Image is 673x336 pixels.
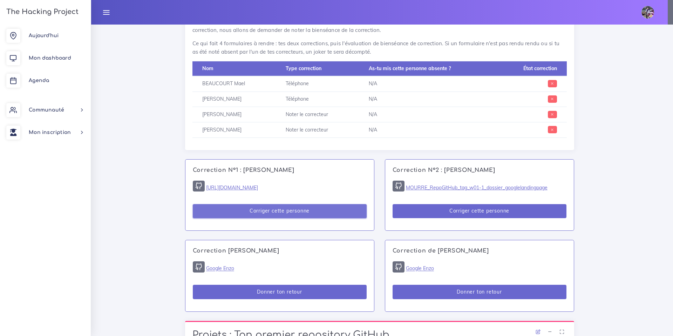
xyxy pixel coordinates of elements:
a: Google Enzo [206,266,234,272]
td: Téléphone [276,92,359,107]
th: État correction [495,61,567,76]
img: eg54bupqcshyolnhdacp.jpg [641,6,654,19]
td: [PERSON_NAME] [192,107,276,122]
span: Mon dashboard [29,55,71,61]
td: [PERSON_NAME] [192,92,276,107]
span: Mon inscription [29,130,71,135]
th: Type correction [276,61,359,76]
button: Corriger cette personne [193,204,367,219]
h3: The Hacking Project [4,8,79,16]
span: Agenda [29,78,49,83]
button: Corriger cette personne [393,204,566,219]
td: Téléphone [276,76,359,92]
td: N/A [359,76,495,92]
th: Nom [192,61,276,76]
span: Communauté [29,107,64,113]
button: Donner ton retour [193,285,367,299]
td: N/A [359,92,495,107]
td: Noter le correcteur [276,107,359,122]
h4: Correction [PERSON_NAME] [193,248,367,254]
td: Noter le correcteur [276,122,359,138]
span: Aujourd'hui [29,33,59,38]
a: Google Enzo [406,266,434,272]
td: N/A [359,122,495,138]
h4: Correction de [PERSON_NAME] [393,248,566,254]
button: Donner ton retour [393,285,566,299]
p: Ce qui fait 4 formulaires à rendre : tes deux corrections, puis l'évaluation de bienséance de cor... [192,39,567,56]
td: N/A [359,107,495,122]
td: [PERSON_NAME] [192,122,276,138]
th: As-tu mis cette personne absente ? [359,61,495,76]
a: MOURRE_RepoGitHub_tag_w01-1_dossier_googlelandingpage [406,184,548,191]
td: BEAUCOURT Mael [192,76,276,92]
h4: Correction N°1 : [PERSON_NAME] [193,167,367,174]
h4: Correction N°2 : [PERSON_NAME] [393,167,566,174]
a: [URL][DOMAIN_NAME] [206,184,258,191]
